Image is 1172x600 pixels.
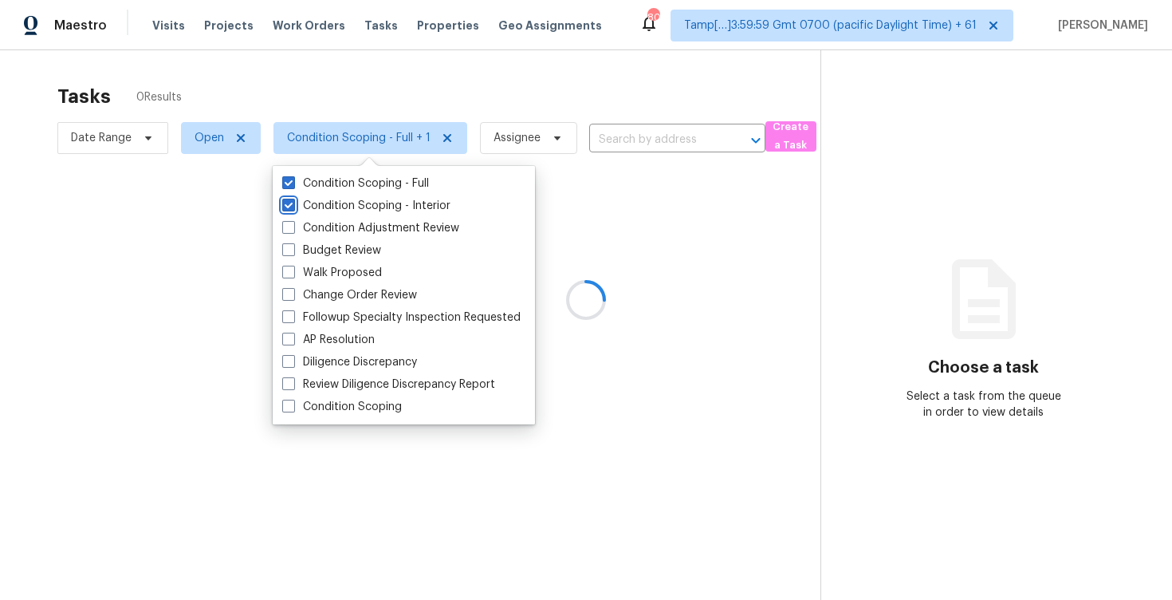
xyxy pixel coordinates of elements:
div: 805 [647,10,659,26]
label: Walk Proposed [282,265,382,281]
label: Review Diligence Discrepancy Report [282,377,495,393]
label: Condition Adjustment Review [282,220,459,236]
label: Change Order Review [282,287,417,303]
label: Condition Scoping [282,399,402,415]
label: Condition Scoping - Interior [282,198,450,214]
label: Condition Scoping - Full [282,176,429,191]
label: Diligence Discrepancy [282,354,417,370]
label: Budget Review [282,243,381,259]
label: Followup Specialty Inspection Requested [282,310,521,326]
label: AP Resolution [282,332,375,348]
